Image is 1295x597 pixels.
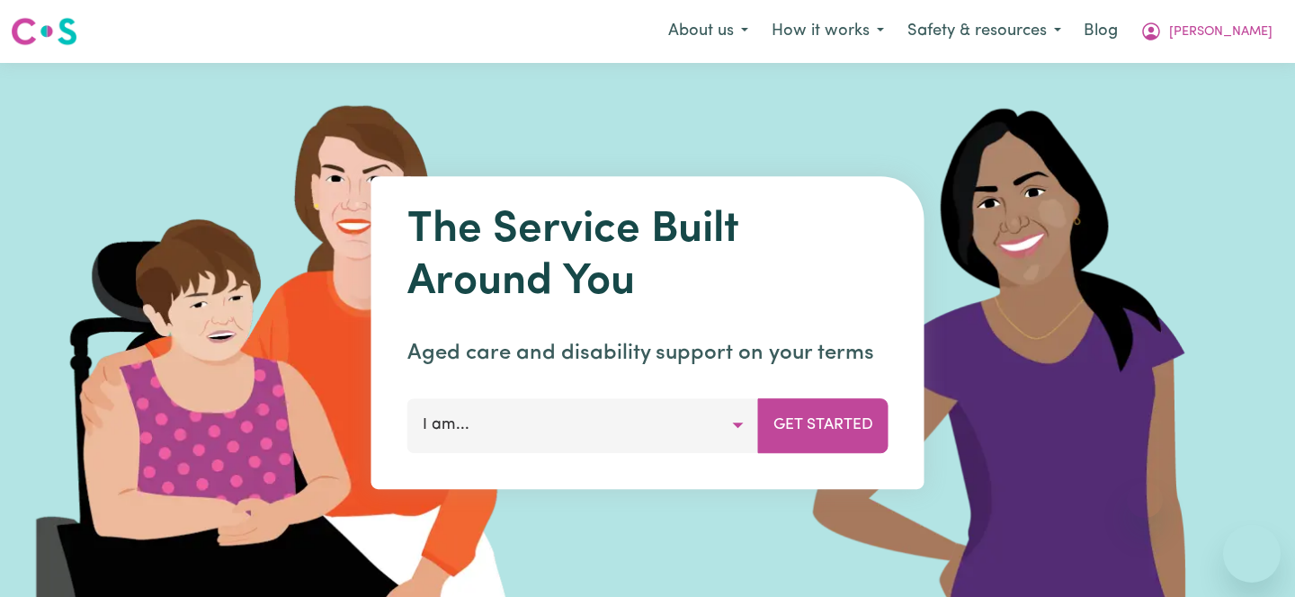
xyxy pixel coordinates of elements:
span: [PERSON_NAME] [1169,22,1273,42]
button: How it works [760,13,896,50]
button: Get Started [758,398,889,452]
img: Careseekers logo [11,15,77,48]
a: Blog [1073,12,1129,51]
button: About us [656,13,760,50]
p: Aged care and disability support on your terms [407,337,889,370]
button: I am... [407,398,759,452]
h1: The Service Built Around You [407,205,889,308]
iframe: Button to launch messaging window [1223,525,1281,583]
button: Safety & resources [896,13,1073,50]
button: My Account [1129,13,1284,50]
a: Careseekers logo [11,11,77,52]
iframe: Close message [1127,482,1163,518]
